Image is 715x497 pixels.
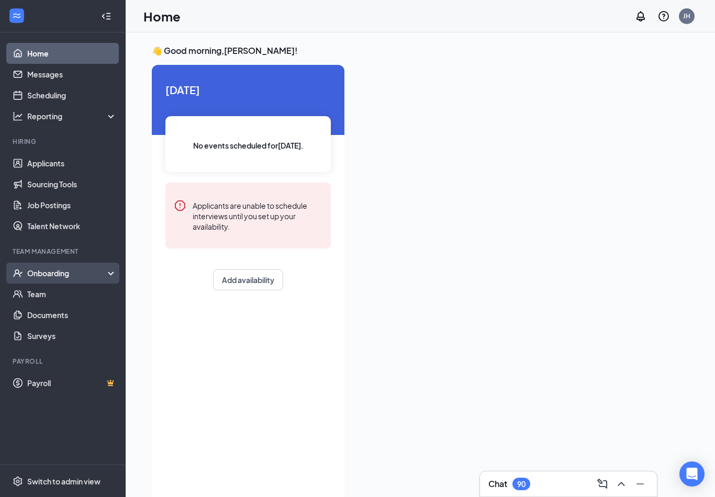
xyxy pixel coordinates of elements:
svg: Analysis [13,111,23,121]
a: Surveys [27,325,117,346]
h1: Home [143,7,181,25]
div: Switch to admin view [27,476,100,487]
a: PayrollCrown [27,372,117,393]
div: JH [683,12,690,20]
a: Messages [27,64,117,85]
svg: UserCheck [13,268,23,278]
a: Sourcing Tools [27,174,117,195]
div: 90 [517,480,526,489]
h3: Chat [488,478,507,490]
svg: WorkstreamLogo [12,10,22,21]
svg: Error [174,199,186,212]
h3: 👋 Good morning, [PERSON_NAME] ! [152,45,689,57]
div: Applicants are unable to schedule interviews until you set up your availability. [193,199,322,232]
a: Documents [27,304,117,325]
button: Minimize [632,476,649,492]
div: Hiring [13,137,115,146]
a: Applicants [27,153,117,174]
svg: QuestionInfo [657,10,670,22]
div: Open Intercom Messenger [679,461,705,487]
div: Payroll [13,357,115,366]
button: ChevronUp [613,476,630,492]
div: Team Management [13,247,115,256]
div: Reporting [27,111,117,121]
button: Add availability [213,269,283,290]
svg: Settings [13,476,23,487]
a: Team [27,284,117,304]
svg: Minimize [634,478,646,490]
a: Home [27,43,117,64]
svg: ComposeMessage [596,478,609,490]
svg: ChevronUp [615,478,628,490]
a: Scheduling [27,85,117,106]
a: Job Postings [27,195,117,216]
div: Onboarding [27,268,108,278]
svg: Collapse [101,11,111,21]
span: [DATE] [165,82,331,98]
svg: Notifications [634,10,647,22]
a: Talent Network [27,216,117,236]
span: No events scheduled for [DATE] . [193,140,304,151]
button: ComposeMessage [594,476,611,492]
